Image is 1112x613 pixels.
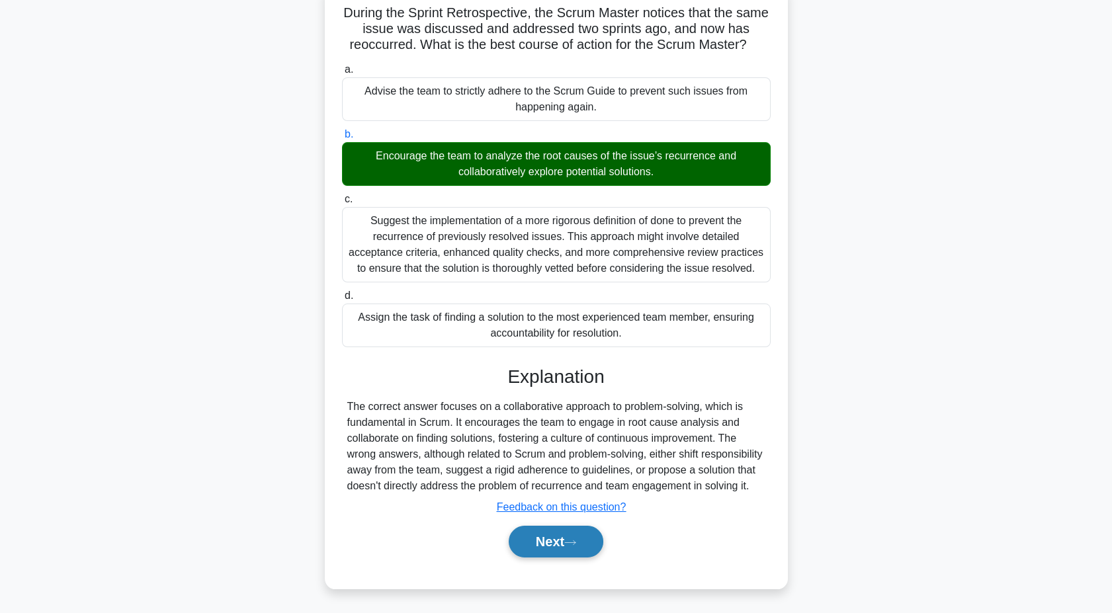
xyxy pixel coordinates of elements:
[341,5,772,54] h5: During the Sprint Retrospective, the Scrum Master notices that the same issue was discussed and a...
[345,63,353,75] span: a.
[342,304,771,347] div: Assign the task of finding a solution to the most experienced team member, ensuring accountabilit...
[342,77,771,121] div: Advise the team to strictly adhere to the Scrum Guide to prevent such issues from happening again.
[347,399,765,494] div: The correct answer focuses on a collaborative approach to problem-solving, which is fundamental i...
[342,207,771,282] div: Suggest the implementation of a more rigorous definition of done to prevent the recurrence of pre...
[345,128,353,140] span: b.
[345,193,353,204] span: c.
[497,501,626,512] a: Feedback on this question?
[350,366,763,388] h3: Explanation
[345,290,353,301] span: d.
[342,142,771,186] div: Encourage the team to analyze the root causes of the issue’s recurrence and collaboratively explo...
[509,526,603,557] button: Next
